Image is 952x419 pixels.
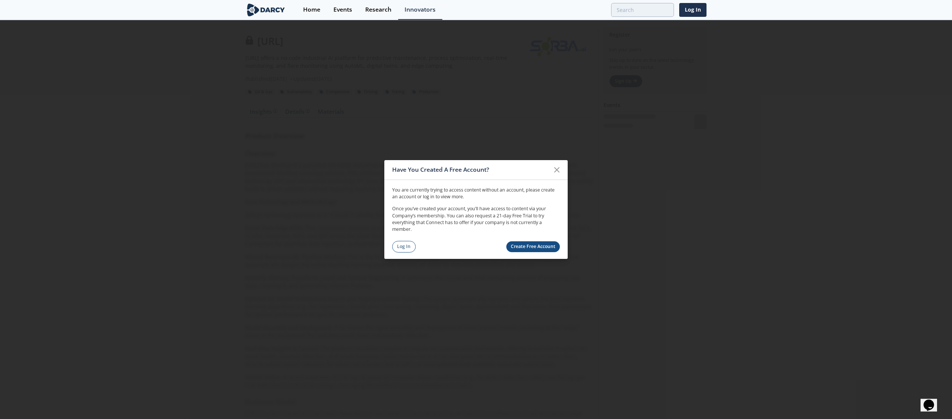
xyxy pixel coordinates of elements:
[392,163,550,177] div: Have You Created A Free Account?
[245,3,286,16] img: logo-wide.svg
[365,7,391,13] div: Research
[303,7,320,13] div: Home
[506,241,560,252] a: Create Free Account
[392,241,416,253] a: Log In
[392,186,560,200] p: You are currently trying to access content without an account, please create an account or log in...
[392,205,560,233] p: Once you’ve created your account, you’ll have access to content via your Company’s membership. Yo...
[333,7,352,13] div: Events
[921,389,945,412] iframe: chat widget
[679,3,707,17] a: Log In
[405,7,436,13] div: Innovators
[611,3,674,17] input: Advanced Search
